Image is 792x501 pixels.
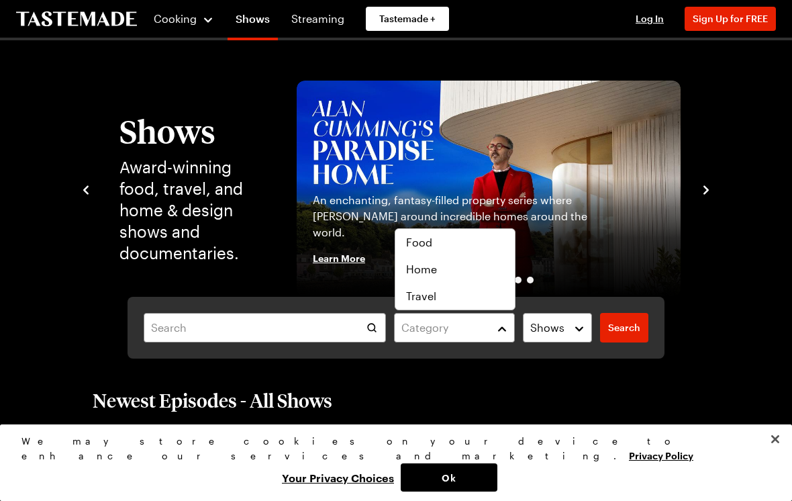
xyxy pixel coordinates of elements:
a: More information about your privacy, opens in a new tab [629,449,693,461]
span: Home [406,261,437,277]
button: Your Privacy Choices [275,463,401,492]
button: Close [760,424,790,454]
div: We may store cookies on your device to enhance our services and marketing. [21,434,759,463]
span: Travel [406,288,436,304]
div: Privacy [21,434,759,492]
div: Category [395,228,515,310]
span: Food [406,234,432,250]
button: Category [394,313,515,343]
button: Ok [401,463,497,492]
div: Category [401,320,487,336]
